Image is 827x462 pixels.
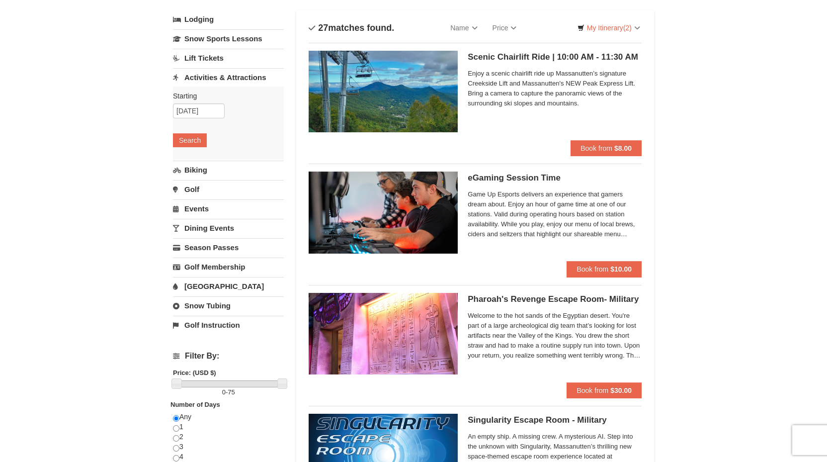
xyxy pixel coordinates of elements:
[309,23,394,33] h4: matches found.
[173,199,284,218] a: Events
[173,219,284,237] a: Dining Events
[567,382,642,398] button: Book from $30.00
[318,23,328,33] span: 27
[173,68,284,87] a: Activities & Attractions
[571,140,642,156] button: Book from $8.00
[485,18,524,38] a: Price
[580,144,612,152] span: Book from
[173,29,284,48] a: Snow Sports Lessons
[468,173,642,183] h5: eGaming Session Time
[610,265,632,273] strong: $10.00
[468,415,642,425] h5: Singularity Escape Room - Military
[173,91,276,101] label: Starting
[443,18,485,38] a: Name
[173,296,284,315] a: Snow Tubing
[309,172,458,253] img: 19664770-34-0b975b5b.jpg
[468,52,642,62] h5: Scenic Chairlift Ride | 10:00 AM - 11:30 AM
[577,265,608,273] span: Book from
[567,261,642,277] button: Book from $10.00
[610,386,632,394] strong: $30.00
[228,388,235,396] span: 75
[309,51,458,132] img: 24896431-1-a2e2611b.jpg
[173,49,284,67] a: Lift Tickets
[173,180,284,198] a: Golf
[309,293,458,374] img: 6619913-410-20a124c9.jpg
[623,24,632,32] span: (2)
[170,401,220,408] strong: Number of Days
[571,20,647,35] a: My Itinerary(2)
[468,294,642,304] h5: Pharoah's Revenge Escape Room- Military
[173,238,284,257] a: Season Passes
[173,369,216,376] strong: Price: (USD $)
[222,388,226,396] span: 0
[173,352,284,361] h4: Filter By:
[468,69,642,108] span: Enjoy a scenic chairlift ride up Massanutten’s signature Creekside Lift and Massanutten's NEW Pea...
[173,10,284,28] a: Lodging
[577,386,608,394] span: Book from
[173,258,284,276] a: Golf Membership
[468,189,642,239] span: Game Up Esports delivers an experience that gamers dream about. Enjoy an hour of game time at one...
[173,133,207,147] button: Search
[614,144,632,152] strong: $8.00
[468,311,642,361] span: Welcome to the hot sands of the Egyptian desert. You're part of a large archeological dig team th...
[173,387,284,397] label: -
[173,316,284,334] a: Golf Instruction
[173,277,284,295] a: [GEOGRAPHIC_DATA]
[173,161,284,179] a: Biking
